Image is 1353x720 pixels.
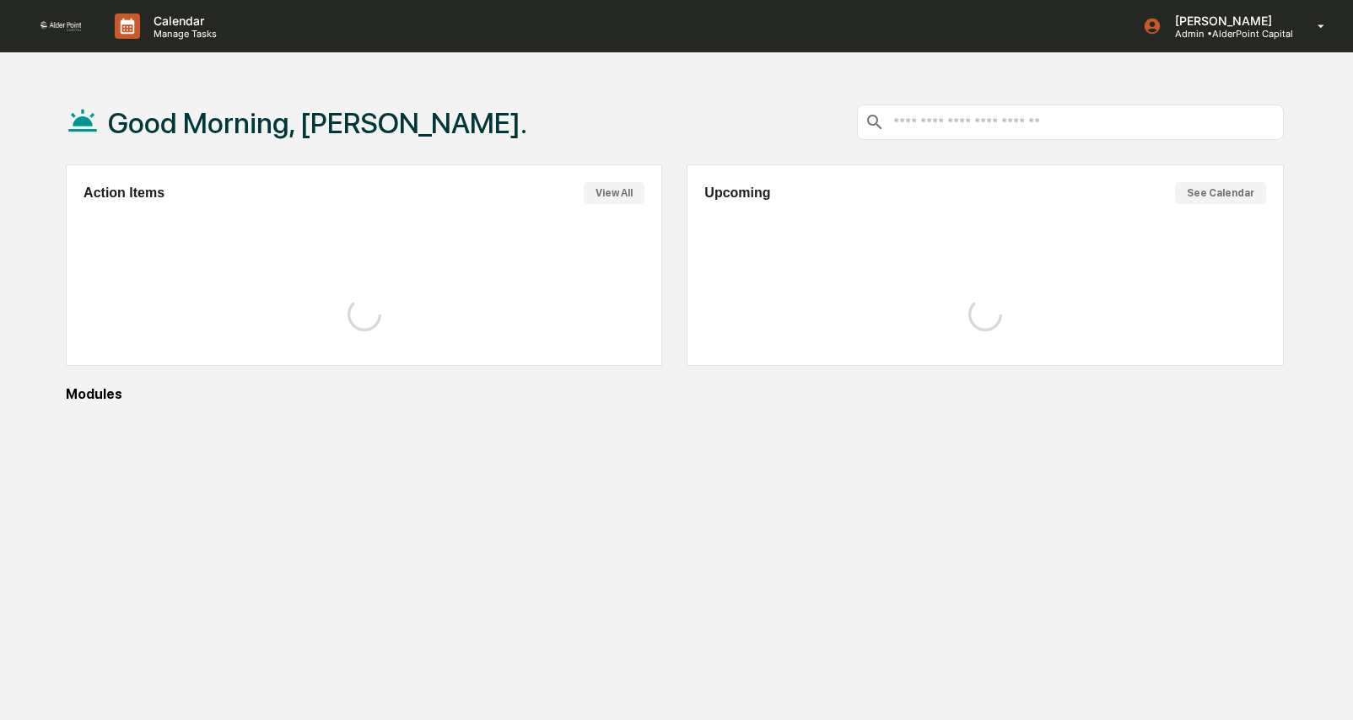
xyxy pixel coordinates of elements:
p: Manage Tasks [140,28,225,40]
h1: Good Morning, [PERSON_NAME]. [108,106,527,140]
p: Calendar [140,13,225,28]
img: logo [40,21,81,30]
button: View All [584,182,644,204]
div: Modules [66,386,1284,402]
p: Admin • AlderPoint Capital [1162,28,1293,40]
button: See Calendar [1175,182,1266,204]
h2: Upcoming [704,185,770,201]
h2: Action Items [84,185,164,201]
p: [PERSON_NAME] [1162,13,1293,28]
